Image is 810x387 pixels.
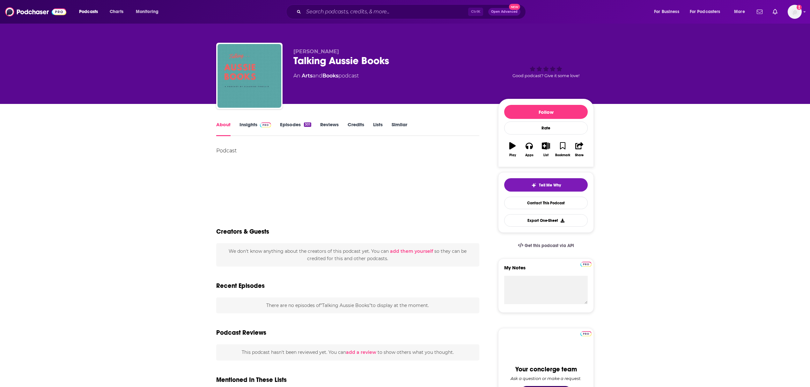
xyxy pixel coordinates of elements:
input: Search podcasts, credits, & more... [304,7,468,17]
span: Tell Me Why [539,183,561,188]
span: Charts [110,7,123,16]
span: We don't know anything about the creators of this podcast yet . You can so they can be credited f... [229,248,467,261]
button: Play [504,138,521,161]
div: Your concierge team [515,365,577,373]
button: Open AdvancedNew [488,8,520,16]
div: Apps [525,153,534,157]
button: add them yourself [390,249,433,254]
div: Bookmark [555,153,570,157]
h3: Podcast Reviews [216,329,266,337]
button: Show profile menu [788,5,802,19]
a: Similar [392,121,407,136]
a: Show notifications dropdown [754,6,765,17]
span: Good podcast? Give it some love! [512,73,579,78]
button: add a review [346,349,376,356]
span: More [734,7,745,16]
a: Reviews [320,121,339,136]
button: open menu [730,7,753,17]
a: Episodes301 [280,121,311,136]
button: Export One-Sheet [504,214,588,227]
button: open menu [131,7,167,17]
button: Share [571,138,588,161]
span: Ctrl K [468,8,483,16]
div: List [543,153,549,157]
span: There are no episodes of "Talking Aussie Books" to display at the moment. [266,303,429,308]
img: Podchaser Pro [580,331,592,336]
a: Pro website [580,330,592,336]
a: Contact This Podcast [504,197,588,209]
div: Rate [504,121,588,135]
button: Apps [521,138,537,161]
span: Open Advanced [491,10,518,13]
a: Pro website [580,261,592,267]
img: User Profile [788,5,802,19]
span: This podcast hasn't been reviewed yet. You can to show others what you thought. [242,349,454,355]
a: Books [322,73,338,79]
span: and [313,73,322,79]
a: Credits [348,121,364,136]
img: Podchaser Pro [260,122,271,128]
button: Follow [504,105,588,119]
h2: Mentioned In These Lists [216,376,287,384]
a: Arts [302,73,313,79]
label: My Notes [504,265,588,276]
span: New [509,4,520,10]
button: tell me why sparkleTell Me Why [504,178,588,192]
span: [PERSON_NAME] [293,48,339,55]
svg: Add a profile image [797,5,802,10]
div: Good podcast? Give it some love! [498,48,594,88]
img: tell me why sparkle [531,183,536,188]
a: Get this podcast via API [513,238,579,253]
img: Podchaser Pro [580,262,592,267]
span: Logged in as AnnaO [788,5,802,19]
span: For Podcasters [690,7,720,16]
a: About [216,121,231,136]
span: Podcasts [79,7,98,16]
span: For Business [654,7,679,16]
a: Lists [373,121,383,136]
div: Search podcasts, credits, & more... [292,4,532,19]
button: open menu [75,7,106,17]
span: Monitoring [136,7,158,16]
h2: Recent Episodes [216,282,265,290]
img: Talking Aussie Books [217,44,281,108]
button: open menu [650,7,687,17]
button: Bookmark [554,138,571,161]
div: Share [575,153,584,157]
span: Get this podcast via API [525,243,574,248]
a: Charts [106,7,127,17]
img: Podchaser - Follow, Share and Rate Podcasts [5,6,66,18]
div: Ask a question or make a request. [511,376,581,381]
button: List [538,138,554,161]
div: Podcast [216,146,479,155]
h2: Creators & Guests [216,228,269,236]
a: Show notifications dropdown [770,6,780,17]
a: InsightsPodchaser Pro [239,121,271,136]
div: An podcast [293,72,359,80]
button: open menu [686,7,730,17]
div: 301 [304,122,311,127]
div: Play [509,153,516,157]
